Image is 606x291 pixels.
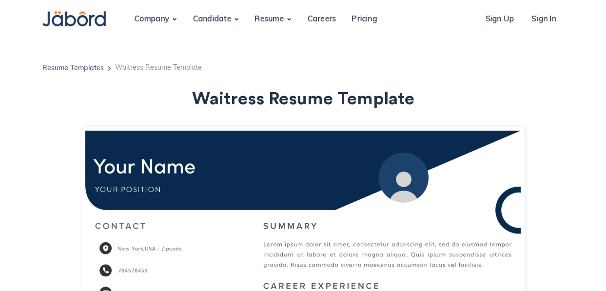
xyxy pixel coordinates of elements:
[524,6,564,33] a: Sign In
[247,6,292,33] div: Resume
[344,6,385,33] a: Pricing
[299,6,344,33] a: Careers
[126,6,177,33] div: Company
[477,6,522,33] a: Sign Up
[42,11,106,26] img: Jabord
[115,65,202,72] h5: Waitress Resume Template
[42,65,104,72] a: Resume Templates
[185,6,239,33] div: Candidate
[42,90,564,109] h1: Waitress Resume Template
